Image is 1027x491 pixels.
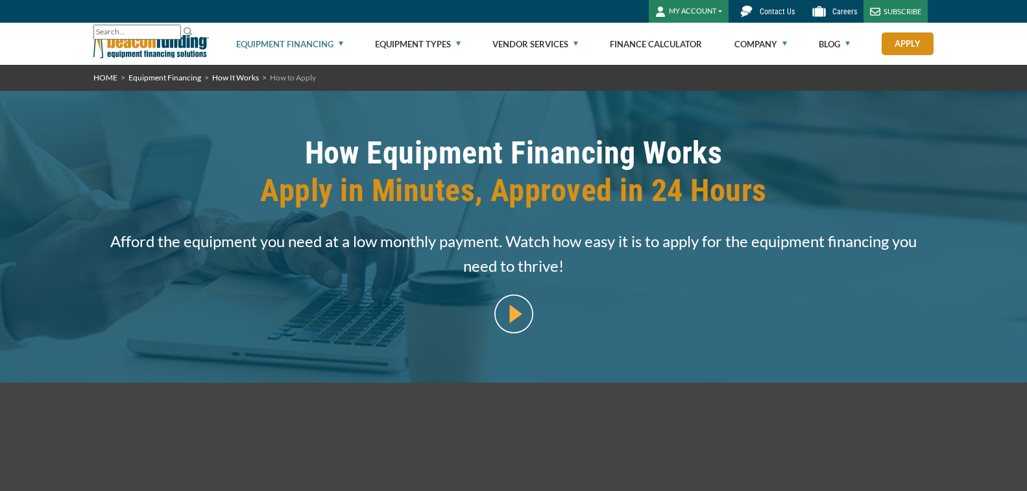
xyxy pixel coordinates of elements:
a: Company [734,23,787,65]
a: How It Works [212,73,259,82]
a: HOME [93,73,117,82]
span: Careers [832,7,857,16]
span: Contact Us [760,7,795,16]
a: Vendor Services [492,23,578,65]
img: Beacon Funding Corporation logo [93,23,209,65]
a: Equipment Financing [128,73,201,82]
span: Apply in Minutes, Approved in 24 Hours [93,172,934,210]
a: Apply [882,32,934,55]
a: Equipment Financing [236,23,343,65]
img: video modal pop-up play button [494,294,533,333]
h1: How Equipment Financing Works [93,134,934,219]
img: Search [183,26,193,36]
input: Search [93,25,181,40]
span: How to Apply [270,73,316,82]
a: Clear search text [167,27,178,38]
span: Afford the equipment you need at a low monthly payment. Watch how easy it is to apply for the equ... [93,229,934,278]
a: Equipment Types [375,23,461,65]
a: Blog [819,23,850,65]
a: Finance Calculator [610,23,702,65]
